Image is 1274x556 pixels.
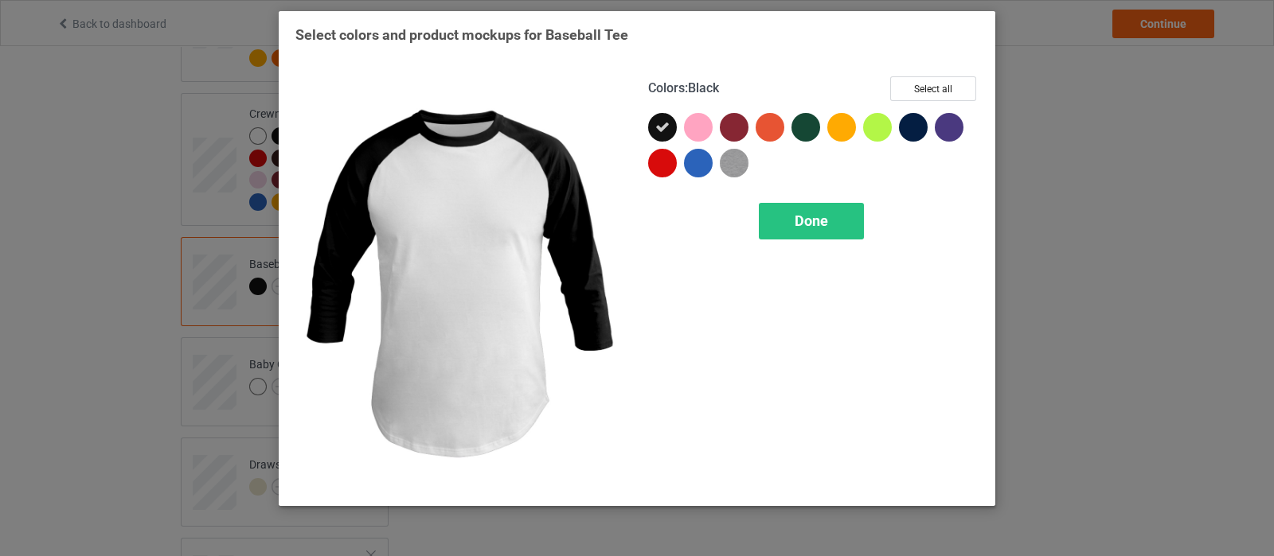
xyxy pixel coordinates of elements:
[648,80,685,95] span: Colors
[648,80,719,97] h4: :
[795,212,828,229] span: Done
[720,149,748,177] img: heather_texture.png
[688,80,719,95] span: Black
[295,76,626,489] img: regular.jpg
[295,26,628,43] span: Select colors and product mockups for Baseball Tee
[890,76,976,101] button: Select all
